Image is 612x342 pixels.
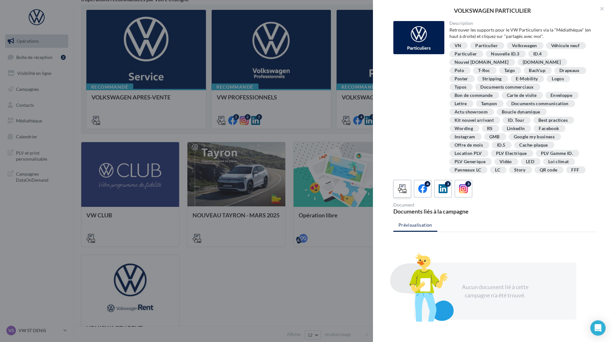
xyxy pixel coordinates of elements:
[465,181,471,187] div: 3
[512,43,537,48] div: Volkswagen
[552,76,564,81] div: Logos
[526,159,534,164] div: LED
[455,159,486,164] div: PLV Generique
[455,143,483,148] div: Offre de mois
[511,101,569,106] div: Documents communication
[449,27,592,40] div: Retrouver les supports pour le VW Particuliers via la "Médiathèque" (en haut à droite) et cliquez...
[514,135,555,139] div: Google my business
[508,118,524,123] div: ID. Tour
[516,76,538,81] div: E-Mobility
[590,320,606,336] div: Open Intercom Messenger
[383,8,602,13] div: VOLKSWAGEN PARTICULIER
[504,68,515,73] div: Taigo
[455,118,494,123] div: Kit nouvel arrivant
[519,143,548,148] div: Cache-plaque
[455,60,509,65] div: Nouvel [DOMAIN_NAME]
[571,168,579,172] div: FFF
[551,43,580,48] div: Véhicule neuf
[455,93,493,98] div: Bon de commande
[507,93,536,98] div: Carte de visite
[559,68,580,73] div: Drapeaux
[548,159,569,164] div: Loi climat
[455,68,464,73] div: Polo
[425,181,430,187] div: 4
[539,126,559,131] div: Facebook
[497,143,505,148] div: ID.5
[529,68,545,73] div: Bach'up
[481,101,497,106] div: Tampon
[455,151,482,156] div: Location PLV
[487,126,493,131] div: RS
[393,203,492,207] div: Document
[455,52,477,56] div: Particulier
[502,110,540,114] div: Boucle dynamique
[540,168,557,172] div: QR code
[445,181,451,187] div: 3
[496,151,527,156] div: PLV Electrique
[482,76,502,81] div: Stripping
[449,21,592,25] div: Description
[514,168,526,172] div: Story
[455,43,462,48] div: VN
[499,159,512,164] div: Vidéo
[489,135,500,139] div: GMB
[533,52,542,56] div: ID.4
[455,126,473,131] div: Wording
[550,93,572,98] div: Enveloppe
[455,135,475,139] div: Instagram
[393,208,492,214] div: Documents liés à la campagne
[478,68,490,73] div: T-Roc
[455,110,488,114] div: Actu showroom
[455,85,467,90] div: Typos
[455,101,467,106] div: Lettre
[455,76,468,81] div: Poster
[455,168,481,172] div: Panneaux LC
[455,283,535,299] div: Aucun document lié à cette campagne n'a été trouvé.
[480,85,534,90] div: Documents commerciaux
[475,43,498,48] div: Particulier
[507,126,525,131] div: Linkedln
[495,168,500,172] div: LC
[541,151,573,156] div: PLV Gamme ID.
[491,52,519,56] div: Nouvelle ID.3
[538,118,568,123] div: Best practices
[523,60,561,65] div: [DOMAIN_NAME]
